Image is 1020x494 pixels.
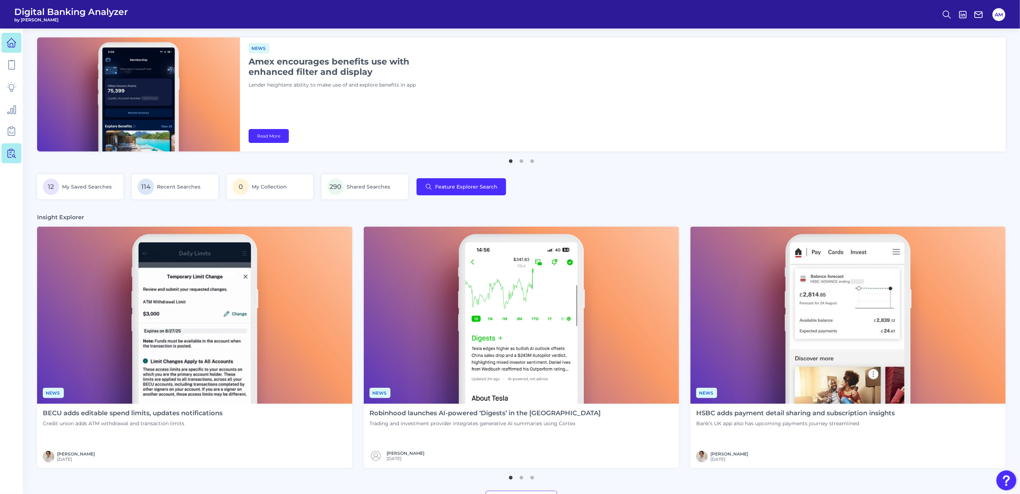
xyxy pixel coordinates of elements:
span: 114 [138,179,154,195]
a: [PERSON_NAME] [57,451,95,457]
button: 2 [518,156,525,163]
span: News [43,388,64,398]
span: Feature Explorer Search [435,184,498,190]
img: News - Phone (1).png [364,227,679,404]
img: News - Phone (2).png [37,227,352,404]
span: My Saved Searches [62,184,112,190]
h4: HSBC adds payment detail sharing and subscription insights [696,410,895,417]
p: Lender heightens ability to make use of and explore benefits in app [249,81,427,89]
span: News [249,43,270,53]
a: 12My Saved Searches [37,174,123,199]
p: Bank’s UK app also has upcoming payments journey streamlined [696,420,895,427]
a: [PERSON_NAME] [710,451,748,457]
span: [DATE] [387,456,424,461]
p: Trading and investment provider integrates generative AI summaries using Cortex [369,420,601,427]
span: Recent Searches [157,184,200,190]
img: MIchael McCaw [696,451,708,462]
span: 290 [327,179,344,195]
a: News [369,389,391,396]
span: 12 [43,179,59,195]
button: 1 [507,472,514,479]
span: [DATE] [710,457,748,462]
span: News [696,388,717,398]
h4: BECU adds editable spend limits, updates notifications [43,410,223,417]
p: Credit union adds ATM withdrawal and transaction limits [43,420,223,427]
span: Shared Searches [347,184,390,190]
button: 3 [529,472,536,479]
img: News - Phone.png [690,227,1006,404]
a: News [249,45,270,51]
img: bannerImg [37,37,240,151]
a: 290Shared Searches [322,174,408,199]
button: 2 [518,472,525,479]
span: by [PERSON_NAME] [14,17,128,22]
h3: Insight Explorer [37,213,84,221]
span: [DATE] [57,457,95,462]
button: Open Resource Center [996,470,1016,490]
h4: Robinhood launches AI-powered ‘Digests’ in the [GEOGRAPHIC_DATA] [369,410,601,417]
span: 0 [233,179,249,195]
h1: Amex encourages benefits use with enhanced filter and display [249,56,427,77]
a: News [43,389,64,396]
img: MIchael McCaw [43,451,54,462]
a: News [696,389,717,396]
a: 114Recent Searches [132,174,218,199]
button: 3 [529,156,536,163]
button: Feature Explorer Search [417,178,506,195]
span: Digital Banking Analyzer [14,6,128,17]
span: News [369,388,391,398]
span: My Collection [252,184,287,190]
a: Read More [249,129,289,143]
button: 1 [507,156,514,163]
button: AM [993,8,1005,21]
a: 0My Collection [227,174,313,199]
a: [PERSON_NAME] [387,451,424,456]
